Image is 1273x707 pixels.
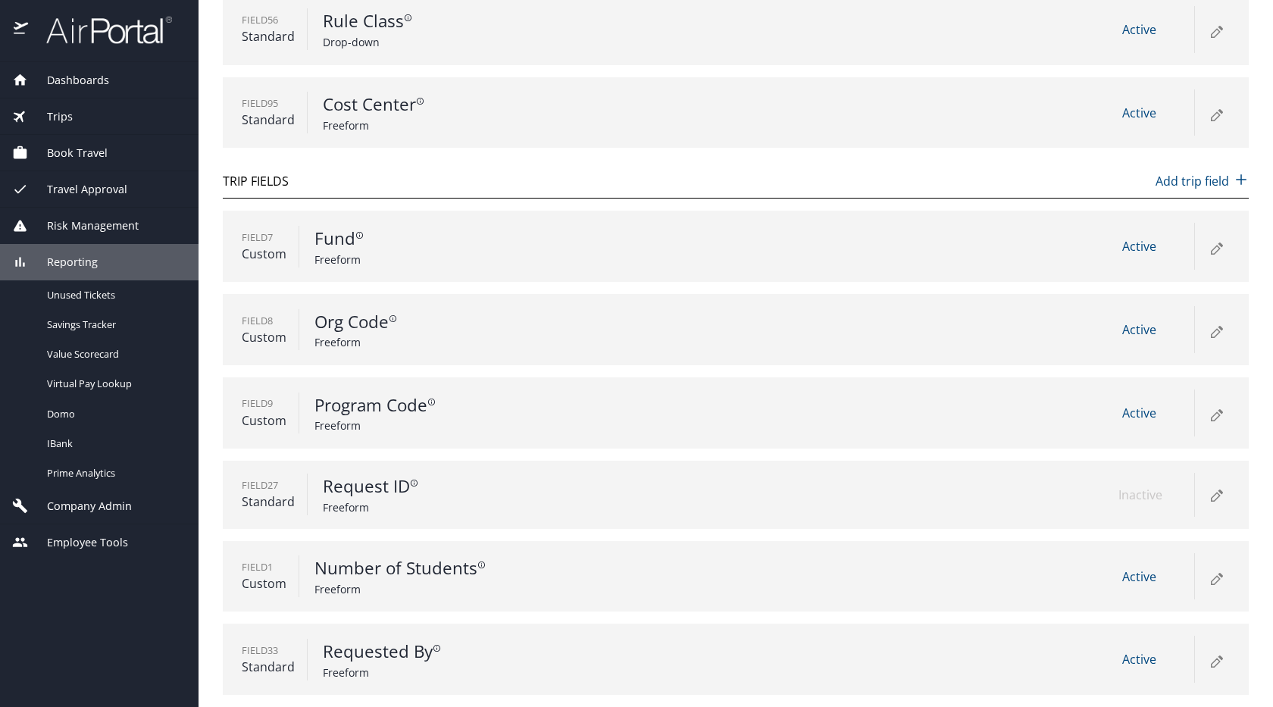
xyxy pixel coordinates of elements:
p: Field 1 [242,560,286,574]
p: Custom [242,574,286,593]
span: Active [1122,21,1156,38]
p: Standard [242,658,295,676]
span: Trips [28,108,73,125]
span: Savings Tracker [47,318,180,332]
p: Freeform [323,499,614,515]
p: Custom [242,411,286,430]
span: Active [1122,568,1156,585]
span: Value Scorecard [47,347,180,361]
p: Field 33 [242,643,295,658]
svg: Must use full name FIRST LAST [433,644,441,652]
span: Reporting [28,254,98,271]
p: Freeform [323,117,614,133]
p: Standard [242,27,295,45]
p: Field 9 [242,396,286,411]
p: Freeform [314,334,605,350]
p: Fund [314,226,605,252]
p: Field 95 [242,96,295,111]
svg: For Guests use planners info.; Fed into profiles through Concur Expense feed. [404,14,412,22]
p: Freeform [314,581,605,597]
svg: Required for guest bookings at time of booking. [427,398,436,406]
span: Domo [47,407,180,421]
p: Field 27 [242,478,295,493]
p: Field 8 [242,314,286,328]
p: Field 56 [242,13,295,27]
span: Active [1122,105,1156,121]
p: Request ID [323,474,614,499]
svg: Required for guest bookings at time of booking. [410,479,418,487]
p: Requested By [323,639,614,665]
p: Program Code [314,393,605,418]
span: Virtual Pay Lookup [47,377,180,391]
span: Active [1122,651,1156,668]
p: Custom [242,328,286,346]
p: Drop-down [323,34,614,50]
img: add icon [1234,172,1249,187]
span: Active [1122,405,1156,421]
p: Inactive [1118,486,1194,504]
p: Standard [242,493,295,511]
span: Book Travel [28,145,108,161]
svg: Guests follow arranger info [416,97,424,105]
p: Freeform [314,418,605,433]
span: Risk Management [28,217,139,234]
span: Active [1122,238,1156,255]
svg: Required for guest bookings at time of booking. [389,314,397,323]
p: Rule Class [323,8,614,34]
svg: Required for guest bookings at time of booking. [355,231,364,239]
p: Add trip field [1156,172,1249,190]
span: Prime Analytics [47,466,180,480]
p: Field 7 [242,230,286,245]
p: Freeform [314,252,605,267]
img: airportal-logo.png [30,15,172,45]
svg: Required for guest bookings at time of booking. [477,561,486,569]
span: Active [1122,321,1156,338]
p: Org Code [314,309,605,335]
p: Number of Students [314,555,605,581]
span: Travel Approval [28,181,127,198]
span: Dashboards [28,72,109,89]
img: icon-airportal.png [14,15,30,45]
span: Employee Tools [28,534,128,551]
p: Trip Fields [223,172,289,190]
p: Custom [242,245,286,263]
p: Cost Center [323,92,614,117]
p: Standard [242,111,295,129]
span: IBank [47,436,180,451]
span: Company Admin [28,498,132,515]
span: Unused Tickets [47,288,180,302]
p: Freeform [323,665,614,680]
